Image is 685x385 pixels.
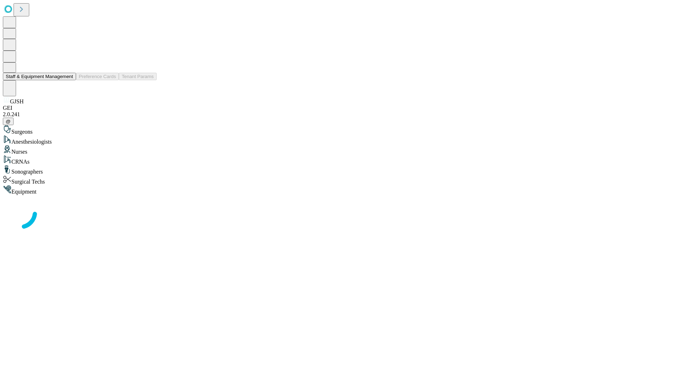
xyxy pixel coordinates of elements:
[3,145,682,155] div: Nurses
[6,119,11,124] span: @
[119,73,157,80] button: Tenant Params
[76,73,119,80] button: Preference Cards
[3,155,682,165] div: CRNAs
[3,135,682,145] div: Anesthesiologists
[3,165,682,175] div: Sonographers
[3,105,682,111] div: GEI
[3,111,682,118] div: 2.0.241
[3,118,14,125] button: @
[10,98,24,104] span: GJSH
[3,175,682,185] div: Surgical Techs
[3,185,682,195] div: Equipment
[3,125,682,135] div: Surgeons
[3,73,76,80] button: Staff & Equipment Management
